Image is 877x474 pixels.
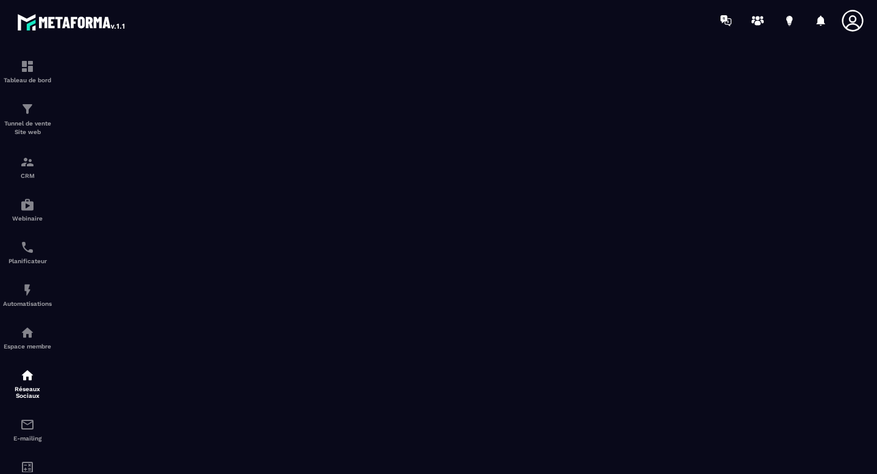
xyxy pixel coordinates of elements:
a: formationformationTunnel de vente Site web [3,93,52,146]
img: automations [20,197,35,212]
a: automationsautomationsAutomatisations [3,274,52,316]
a: automationsautomationsWebinaire [3,188,52,231]
a: formationformationCRM [3,146,52,188]
img: formation [20,155,35,169]
p: E-mailing [3,435,52,442]
p: Planificateur [3,258,52,264]
img: social-network [20,368,35,383]
a: schedulerschedulerPlanificateur [3,231,52,274]
img: formation [20,102,35,116]
p: Tableau de bord [3,77,52,83]
a: formationformationTableau de bord [3,50,52,93]
img: scheduler [20,240,35,255]
a: social-networksocial-networkRéseaux Sociaux [3,359,52,408]
a: automationsautomationsEspace membre [3,316,52,359]
a: emailemailE-mailing [3,408,52,451]
p: Espace membre [3,343,52,350]
p: Automatisations [3,300,52,307]
img: logo [17,11,127,33]
img: automations [20,325,35,340]
p: CRM [3,172,52,179]
img: formation [20,59,35,74]
p: Webinaire [3,215,52,222]
img: automations [20,283,35,297]
img: email [20,417,35,432]
p: Tunnel de vente Site web [3,119,52,136]
p: Réseaux Sociaux [3,386,52,399]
